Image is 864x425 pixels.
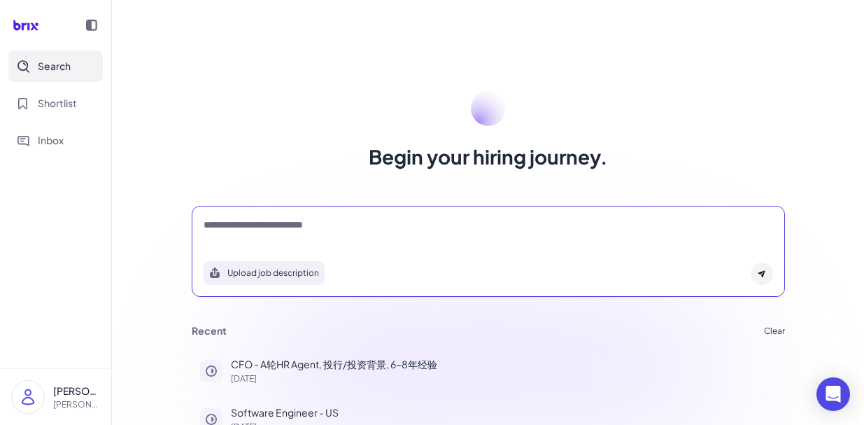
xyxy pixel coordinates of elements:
[231,375,777,383] p: [DATE]
[816,377,850,411] div: Open Intercom Messenger
[8,125,103,156] button: Inbox
[53,384,100,398] p: [PERSON_NAME]
[192,325,227,337] h3: Recent
[369,143,608,171] h1: Begin your hiring journey.
[204,261,325,285] button: Search using job description
[53,398,100,411] p: [PERSON_NAME][EMAIL_ADDRESS][DOMAIN_NAME]
[38,96,77,111] span: Shortlist
[8,88,103,119] button: Shortlist
[231,357,777,372] p: CFO - A轮HR Agent, 投行/投资背景, 6-8年经验
[12,381,44,413] img: user_logo.png
[192,349,785,391] button: CFO - A轮HR Agent, 投行/投资背景, 6-8年经验[DATE]
[38,133,64,148] span: Inbox
[38,59,71,74] span: Search
[8,50,103,82] button: Search
[764,327,785,335] button: Clear
[231,405,777,420] p: Software Engineer - US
